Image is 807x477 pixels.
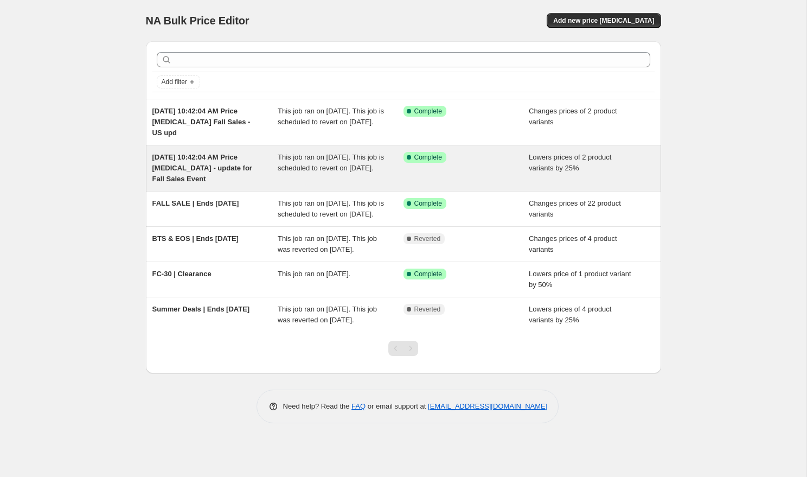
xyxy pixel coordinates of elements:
span: This job ran on [DATE]. This job was reverted on [DATE]. [278,234,377,253]
span: Changes prices of 2 product variants [529,107,617,126]
span: Need help? Read the [283,402,352,410]
span: Complete [414,270,442,278]
span: Reverted [414,305,441,314]
span: or email support at [366,402,428,410]
span: Lowers prices of 2 product variants by 25% [529,153,611,172]
a: [EMAIL_ADDRESS][DOMAIN_NAME] [428,402,547,410]
button: Add filter [157,75,200,88]
span: Reverted [414,234,441,243]
span: This job ran on [DATE]. This job was reverted on [DATE]. [278,305,377,324]
span: Summer Deals | Ends [DATE] [152,305,250,313]
span: Lowers price of 1 product variant by 50% [529,270,631,289]
span: Complete [414,107,442,116]
span: [DATE] 10:42:04 AM Price [MEDICAL_DATA] - update for Fall Sales Event [152,153,252,183]
span: This job ran on [DATE]. This job is scheduled to revert on [DATE]. [278,199,384,218]
span: This job ran on [DATE]. This job is scheduled to revert on [DATE]. [278,107,384,126]
span: Lowers prices of 4 product variants by 25% [529,305,611,324]
span: [DATE] 10:42:04 AM Price [MEDICAL_DATA] Fall Sales - US upd [152,107,251,137]
span: NA Bulk Price Editor [146,15,249,27]
span: Complete [414,153,442,162]
span: Add filter [162,78,187,86]
span: BTS & EOS | Ends [DATE] [152,234,239,243]
span: Complete [414,199,442,208]
nav: Pagination [388,341,418,356]
span: This job ran on [DATE]. [278,270,350,278]
span: FC-30 | Clearance [152,270,212,278]
button: Add new price [MEDICAL_DATA] [547,13,661,28]
span: Add new price [MEDICAL_DATA] [553,16,654,25]
span: Changes prices of 4 product variants [529,234,617,253]
span: Changes prices of 22 product variants [529,199,621,218]
a: FAQ [351,402,366,410]
span: FALL SALE | Ends [DATE] [152,199,239,207]
span: This job ran on [DATE]. This job is scheduled to revert on [DATE]. [278,153,384,172]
